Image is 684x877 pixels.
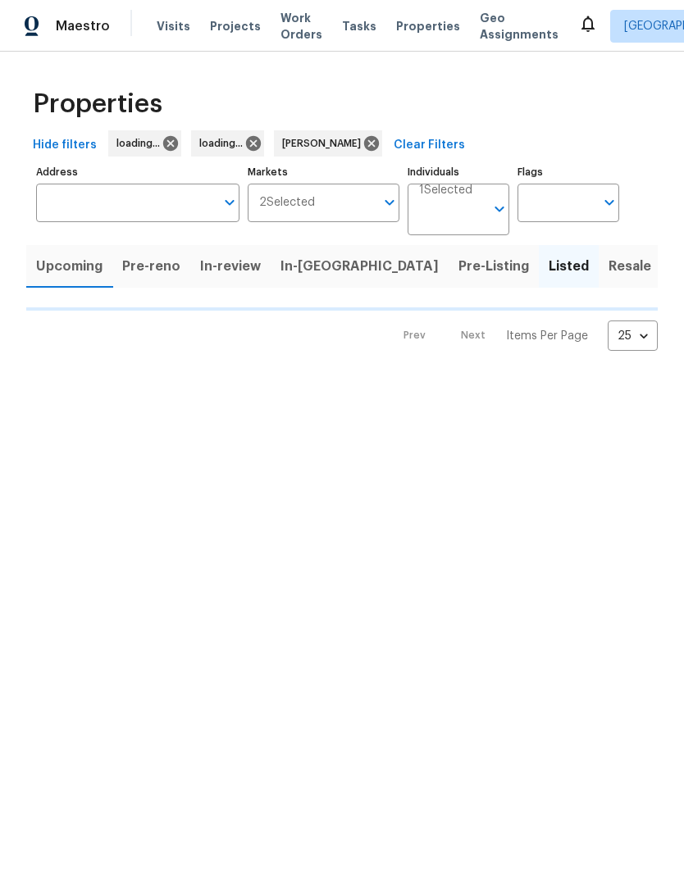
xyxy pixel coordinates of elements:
span: 2 Selected [259,196,315,210]
span: Maestro [56,18,110,34]
span: Visits [157,18,190,34]
span: Work Orders [280,10,322,43]
span: Geo Assignments [480,10,559,43]
button: Open [488,198,511,220]
span: In-[GEOGRAPHIC_DATA] [280,255,439,278]
span: loading... [116,135,166,152]
span: In-review [200,255,261,278]
span: Pre-reno [122,255,180,278]
span: Resale [609,255,651,278]
button: Clear Filters [387,130,472,161]
label: Address [36,167,239,177]
span: Pre-Listing [458,255,529,278]
label: Flags [518,167,619,177]
span: loading... [199,135,249,152]
span: Listed [549,255,589,278]
span: Hide filters [33,135,97,156]
span: Tasks [342,20,376,32]
label: Markets [248,167,400,177]
span: [PERSON_NAME] [282,135,367,152]
nav: Pagination Navigation [388,320,658,351]
span: Clear Filters [394,135,465,156]
div: loading... [191,130,264,157]
button: Open [598,191,621,214]
button: Hide filters [26,130,103,161]
span: Properties [396,18,460,34]
span: Properties [33,96,162,112]
div: loading... [108,130,181,157]
label: Individuals [408,167,509,177]
span: Upcoming [36,255,103,278]
div: [PERSON_NAME] [274,130,382,157]
span: Projects [210,18,261,34]
span: 1 Selected [419,184,472,198]
button: Open [378,191,401,214]
button: Open [218,191,241,214]
p: Items Per Page [506,328,588,344]
div: 25 [608,315,658,357]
